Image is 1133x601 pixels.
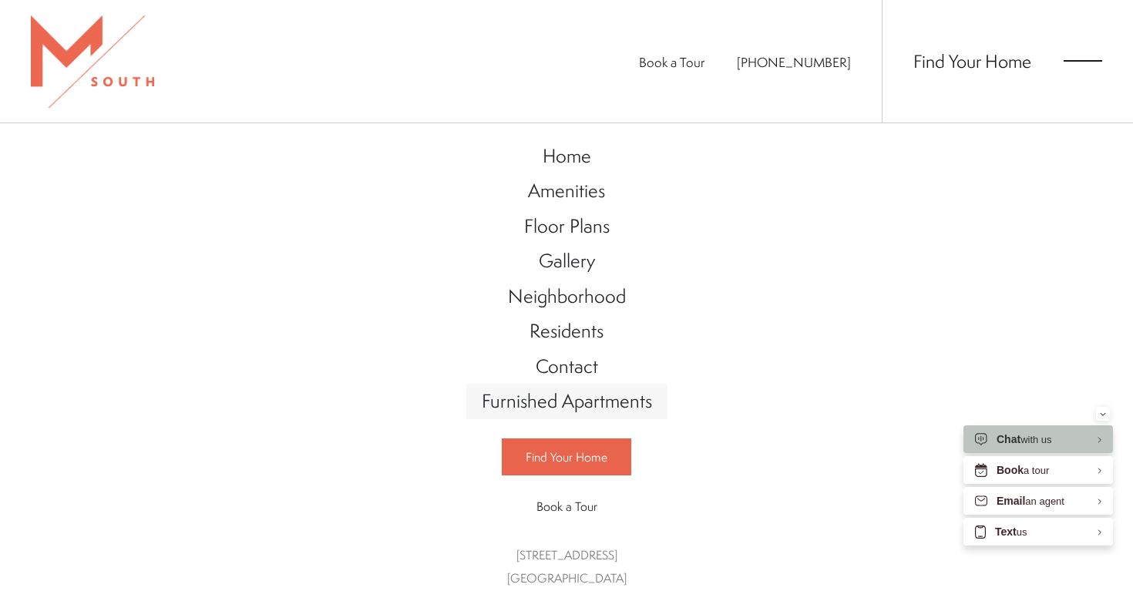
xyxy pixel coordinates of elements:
a: Go to Gallery [466,243,667,279]
span: Amenities [528,177,605,203]
a: Find Your Home [913,49,1031,73]
span: Floor Plans [524,213,610,239]
a: Go to Home [466,139,667,174]
a: Go to Residents [466,314,667,349]
a: Find Your Home [502,438,631,475]
span: Residents [530,317,603,344]
img: MSouth [31,15,154,108]
a: Go to Floor Plans [466,209,667,244]
a: Book a Tour [502,489,631,524]
span: Gallery [539,247,595,274]
button: Open Menu [1064,54,1102,68]
a: Go to Amenities [466,173,667,209]
a: Go to Contact [466,349,667,384]
span: Home [543,143,591,169]
span: Neighborhood [508,283,626,309]
span: Contact [536,353,598,379]
a: Book a Tour [639,53,704,71]
a: Call Us at 813-570-8014 [737,53,851,71]
a: Go to Neighborhood [466,279,667,314]
a: Go to Furnished Apartments (opens in a new tab) [466,384,667,419]
span: Furnished Apartments [482,388,652,414]
span: Find Your Home [526,448,607,465]
span: Book a Tour [536,498,597,515]
span: [PHONE_NUMBER] [737,53,851,71]
a: Get Directions to 5110 South Manhattan Avenue Tampa, FL 33611 [507,546,627,586]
